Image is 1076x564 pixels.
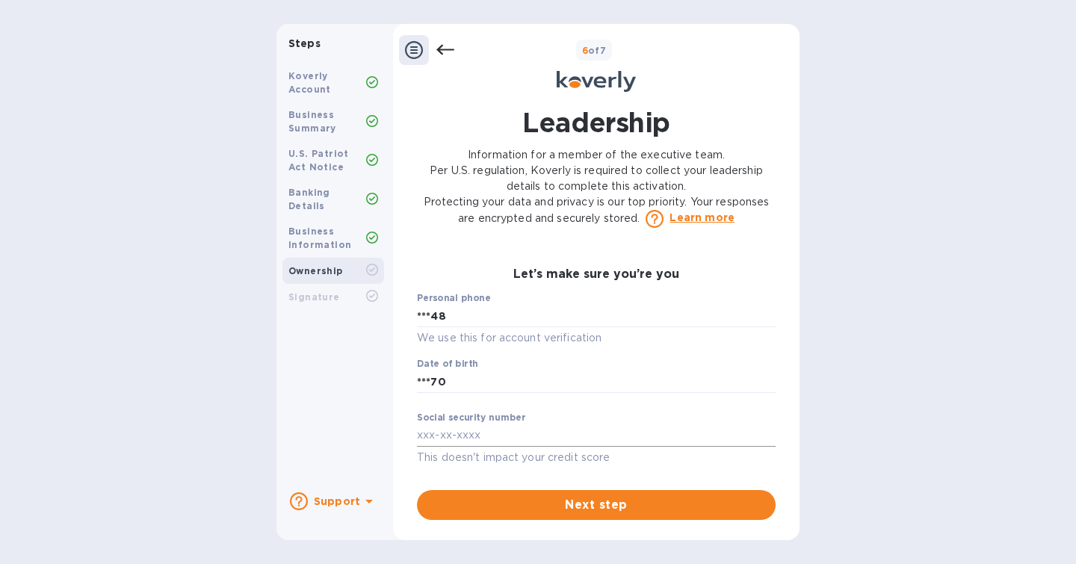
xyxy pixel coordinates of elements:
[417,414,525,423] label: Social security number
[417,424,776,447] input: xxx-xx-xxxx
[417,449,776,466] p: This doesn't impact your credit score
[288,148,349,173] b: U.S. Patriot Act Notice
[288,70,331,95] b: Koverly Account
[417,305,776,327] input: Enter phone
[582,45,607,56] b: of 7
[417,360,478,369] label: Date of birth
[288,37,321,49] b: Steps
[417,294,490,303] label: Personal phone
[288,109,336,134] b: Business Summary
[417,329,776,347] p: We use this for account verification
[417,371,776,393] input: mm/dd/yyyy
[522,104,670,141] h1: Leadership
[417,490,776,520] button: Next step
[670,210,735,225] a: Learn more
[288,291,340,303] b: Signature
[288,265,343,276] b: Ownership
[582,45,588,56] span: 6
[288,187,330,211] b: Banking Details
[417,267,776,282] h3: Let’s make sure you’re you
[314,495,360,507] b: Support
[417,147,776,228] p: Information for a member of the executive team. Per U.S. regulation, Koverly is required to colle...
[429,496,764,514] span: Next step
[288,226,351,250] b: Business Information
